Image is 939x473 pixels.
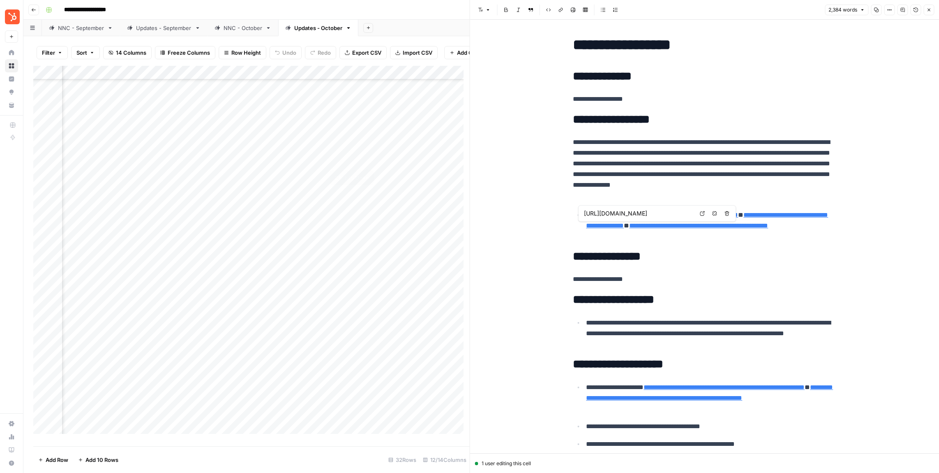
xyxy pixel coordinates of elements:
a: Settings [5,417,18,430]
span: 2,384 words [828,6,857,14]
button: Add Row [33,453,73,466]
span: Filter [42,49,55,57]
a: NNC - October [208,20,278,36]
a: Home [5,46,18,59]
span: Sort [76,49,87,57]
div: Click to Open [335,174,369,182]
span: 14 Columns [116,49,146,57]
div: NNC - October [224,24,262,32]
a: Opportunities [5,86,18,99]
button: Add Column [444,46,494,59]
span: Import CSV [403,49,432,57]
span: Export CSV [352,49,381,57]
span: Add Column [457,49,489,57]
a: Usage [5,430,18,443]
a: NNC - September [42,20,120,36]
button: Undo [270,46,302,59]
a: Learning Hub [5,443,18,457]
div: 12/14 Columns [420,453,470,466]
button: 2,384 words [825,5,868,15]
a: Updates - September [120,20,208,36]
div: 32 Rows [385,453,420,466]
button: Freeze Columns [155,46,215,59]
span: Freeze Columns [168,49,210,57]
button: Sort [71,46,100,59]
a: Updates - October [278,20,358,36]
a: Insights [5,72,18,86]
a: Browse [5,59,18,72]
button: Filter [37,46,68,59]
div: NNC - September [58,24,104,32]
button: Export CSV [339,46,387,59]
button: Redo [305,46,336,59]
span: Redo [318,49,331,57]
div: Updates - October [294,24,342,32]
span: Add Row [46,456,68,464]
a: Your Data [5,99,18,112]
span: Row Height [231,49,261,57]
div: 1 user editing this cell [475,460,934,467]
button: Row Height [219,46,266,59]
button: 14 Columns [103,46,152,59]
img: Blog Content Action Plan Logo [5,9,20,24]
span: Undo [282,49,296,57]
button: Import CSV [390,46,438,59]
button: Add 10 Rows [73,453,123,466]
span: Add 10 Rows [85,456,118,464]
button: Help + Support [5,457,18,470]
div: Updates - September [136,24,191,32]
button: Workspace: Blog Content Action Plan [5,7,18,27]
